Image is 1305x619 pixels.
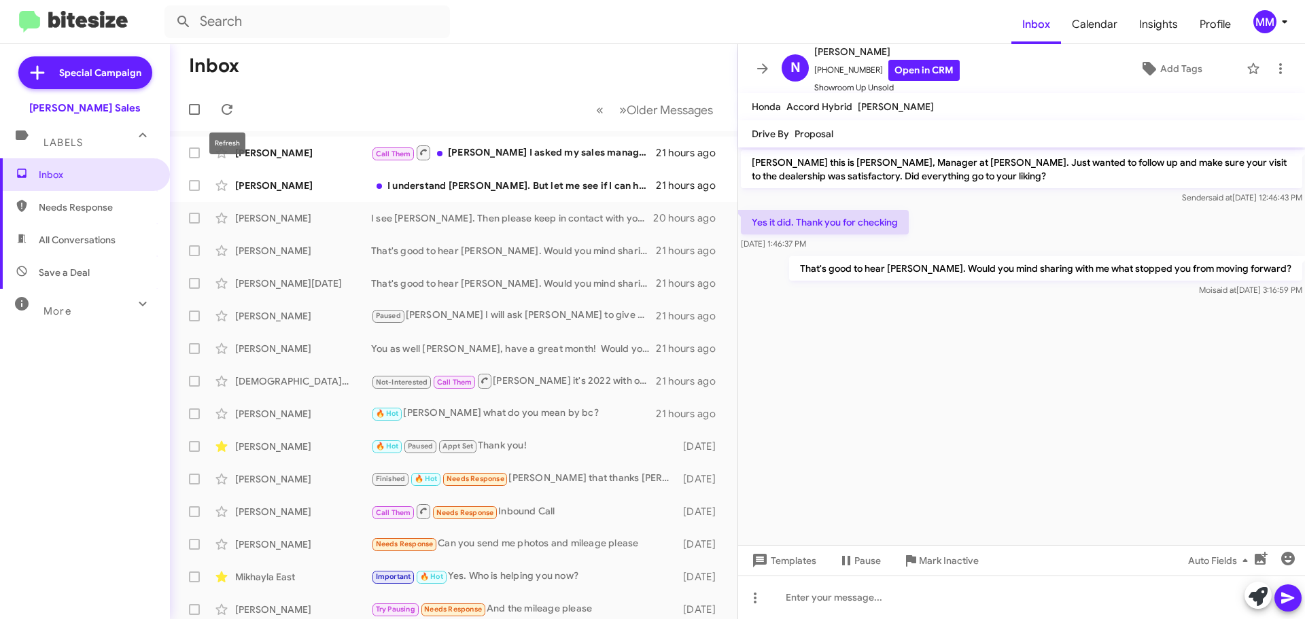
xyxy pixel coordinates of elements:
div: [PERSON_NAME] [235,211,371,225]
div: [DATE] [676,505,727,518]
span: [PERSON_NAME] [814,43,960,60]
div: [PERSON_NAME] [235,440,371,453]
span: Proposal [795,128,833,140]
div: 21 hours ago [656,179,727,192]
span: Honda [752,101,781,113]
span: Call Them [376,149,411,158]
div: You as well [PERSON_NAME], have a great month! Would you mind telling me what stopping you from m... [371,342,656,355]
div: 21 hours ago [656,244,727,258]
p: Yes it did. Thank you for checking [741,210,909,234]
div: [PERSON_NAME] [235,407,371,421]
div: Yes. Who is helping you now? [371,569,676,584]
p: That's good to hear [PERSON_NAME]. Would you mind sharing with me what stopped you from moving fo... [789,256,1302,281]
div: [DEMOGRAPHIC_DATA][PERSON_NAME] [235,374,371,388]
span: More [43,305,71,317]
div: [PERSON_NAME] that thanks [PERSON_NAME]. [371,471,676,487]
div: 21 hours ago [656,146,727,160]
div: [PERSON_NAME] I will ask [PERSON_NAME] to give you a call [371,308,656,323]
div: Refresh [209,132,245,154]
span: 🔥 Hot [376,442,399,450]
h1: Inbox [189,55,239,77]
span: Paused [408,442,433,450]
div: [PERSON_NAME] [235,179,371,192]
div: MM [1253,10,1276,33]
div: [PERSON_NAME] what do you mean by bc? [371,406,656,421]
span: Templates [749,548,816,573]
span: N [790,57,801,79]
span: Showroom Up Unsold [814,81,960,94]
span: Paused [376,311,401,320]
span: [DATE] 1:46:37 PM [741,238,806,249]
span: 🔥 Hot [376,409,399,418]
div: I see [PERSON_NAME]. Then please keep in contact with your associate [PERSON_NAME] so he can keep... [371,211,653,225]
nav: Page navigation example [589,96,721,124]
button: Mark Inactive [892,548,990,573]
a: Calendar [1061,5,1128,44]
div: 21 hours ago [656,277,727,290]
button: Pause [827,548,892,573]
span: [PERSON_NAME] [858,101,934,113]
div: Inbound Call [371,503,676,520]
div: [PERSON_NAME] I asked my sales manager [PERSON_NAME] to give you a call since I am still in a mee... [371,144,656,161]
div: [PERSON_NAME] [235,537,371,551]
div: 20 hours ago [653,211,727,225]
span: All Conversations [39,233,116,247]
span: Accord Hybrid [786,101,852,113]
span: Drive By [752,128,789,140]
span: [PHONE_NUMBER] [814,60,960,81]
div: [PERSON_NAME] [235,342,371,355]
span: 🔥 Hot [420,572,443,581]
span: Needs Response [424,605,482,614]
span: Add Tags [1160,56,1202,81]
span: Appt Set [442,442,474,450]
div: I understand [PERSON_NAME]. But let me see if I can help. First are you able to put more than 3k ... [371,179,656,192]
div: [PERSON_NAME] it's 2022 with only 45k miles. We close at 7 [DATE]. What time are you planning sto... [371,372,656,389]
div: Mikhayla East [235,570,371,584]
a: Special Campaign [18,56,152,89]
span: Needs Response [447,474,504,483]
div: And the mileage please [371,601,676,617]
div: Can you send me photos and mileage please [371,536,676,552]
span: Pause [854,548,881,573]
div: [DATE] [676,603,727,616]
div: [PERSON_NAME] [235,603,371,616]
span: Sender [DATE] 12:46:43 PM [1182,192,1302,202]
span: « [596,101,604,118]
span: Try Pausing [376,605,415,614]
div: That's good to hear [PERSON_NAME]. Would you mind sharing with me what stopped you from moving fo... [371,277,656,290]
div: [PERSON_NAME] [235,146,371,160]
a: Insights [1128,5,1189,44]
div: [PERSON_NAME] Sales [29,101,141,115]
div: [DATE] [676,472,727,486]
span: Auto Fields [1188,548,1253,573]
span: said at [1208,192,1232,202]
div: 21 hours ago [656,342,727,355]
div: [DATE] [676,440,727,453]
a: Inbox [1011,5,1061,44]
div: 21 hours ago [656,407,727,421]
div: That's good to hear [PERSON_NAME]. Would you mind sharing with me what stopped you from moving fo... [371,244,656,258]
span: Save a Deal [39,266,90,279]
span: » [619,101,627,118]
div: [PERSON_NAME] [235,309,371,323]
span: Important [376,572,411,581]
span: Not-Interested [376,378,428,387]
div: [PERSON_NAME] [235,472,371,486]
div: [DATE] [676,570,727,584]
span: Mark Inactive [919,548,979,573]
button: Previous [588,96,612,124]
span: Labels [43,137,83,149]
input: Search [164,5,450,38]
button: Templates [738,548,827,573]
span: Needs Response [39,200,154,214]
div: [PERSON_NAME] [235,505,371,518]
span: Finished [376,474,406,483]
p: [PERSON_NAME] this is [PERSON_NAME], Manager at [PERSON_NAME]. Just wanted to follow up and make ... [741,150,1302,188]
a: Open in CRM [888,60,960,81]
span: Call Them [437,378,472,387]
span: Needs Response [376,540,434,548]
a: Profile [1189,5,1242,44]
